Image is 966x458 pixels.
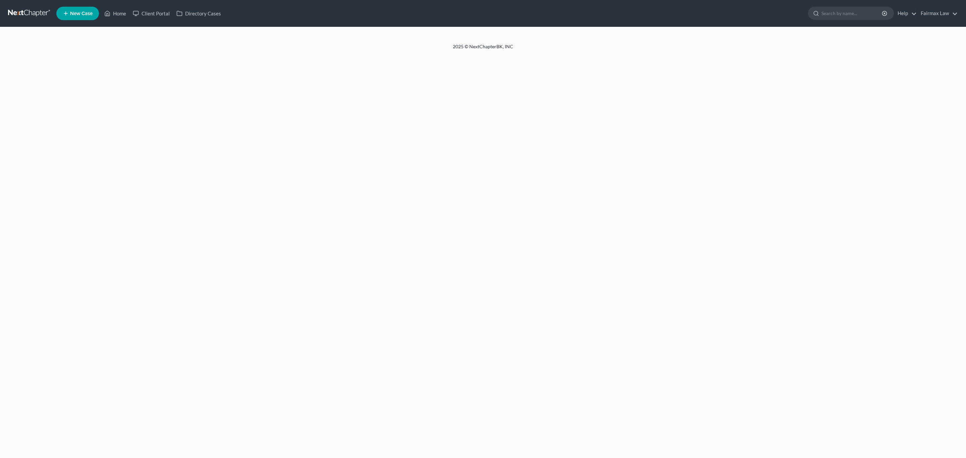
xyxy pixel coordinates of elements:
a: Fairmax Law [917,7,958,19]
input: Search by name... [821,7,883,19]
a: Client Portal [129,7,173,19]
a: Directory Cases [173,7,224,19]
span: New Case [70,11,93,16]
a: Help [894,7,917,19]
a: Home [101,7,129,19]
div: 2025 © NextChapterBK, INC [292,43,674,55]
